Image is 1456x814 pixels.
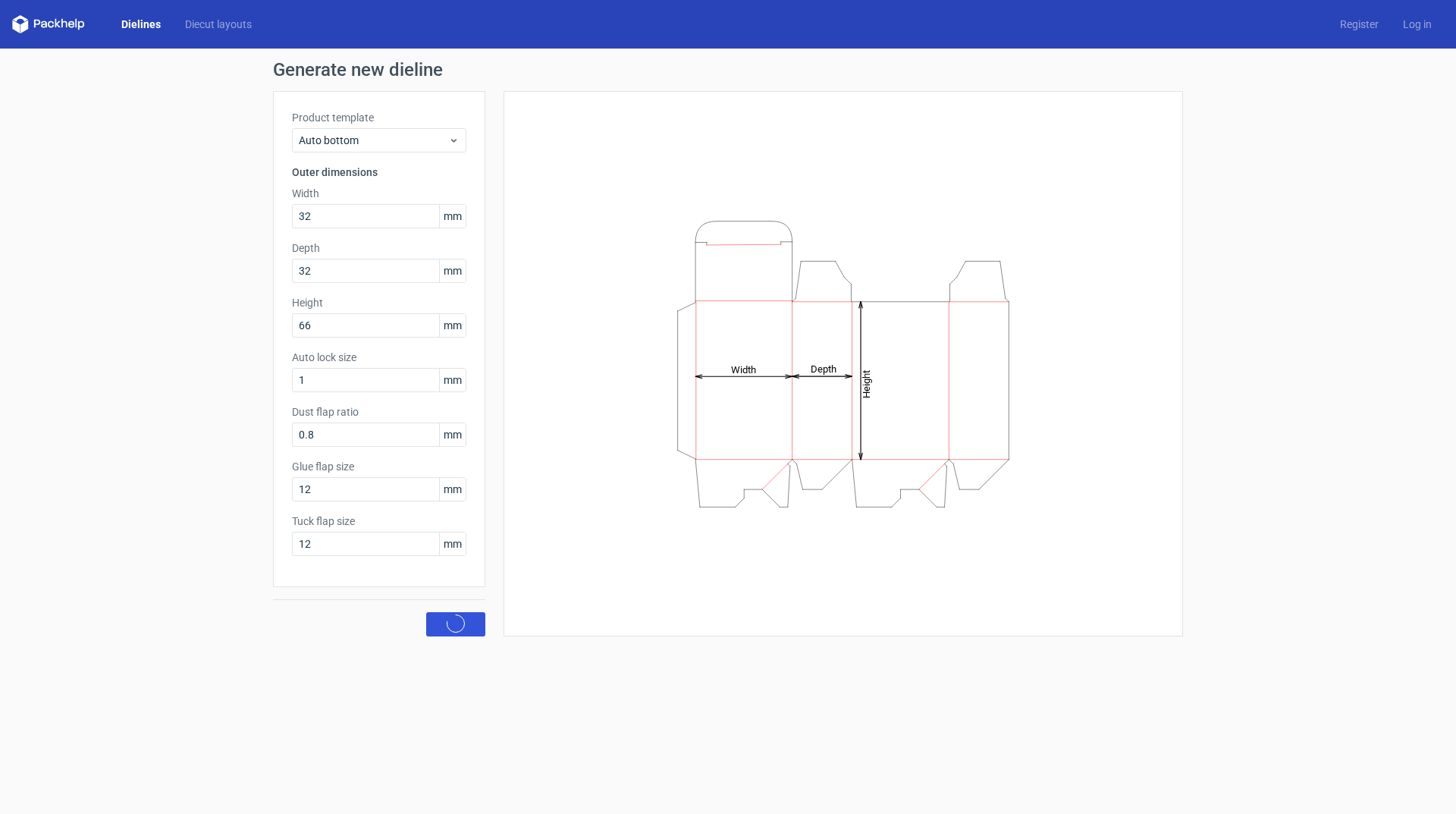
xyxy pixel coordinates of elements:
label: Depth [292,240,466,256]
label: Product template [292,110,466,125]
a: Register [1328,17,1391,32]
label: Tuck flap size [292,514,466,529]
tspan: Width [731,363,756,375]
a: Log in [1391,17,1444,32]
h1: Generate new dieline [273,61,1183,79]
span: mm [439,259,466,282]
label: Height [292,295,466,310]
label: Dust flap ratio [292,404,466,420]
span: mm [439,423,466,446]
label: Glue flap size [292,459,466,474]
span: Auto bottom [299,133,448,148]
tspan: Depth [811,363,836,375]
tspan: Height [861,369,872,398]
span: mm [439,478,466,501]
label: Width [292,186,466,201]
span: mm [439,369,466,391]
label: Auto lock size [292,350,466,365]
span: mm [439,314,466,337]
a: Diecut layouts [173,17,264,32]
span: mm [439,205,466,228]
h3: Outer dimensions [292,165,466,180]
a: Dielines [109,17,173,32]
span: mm [439,533,466,555]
